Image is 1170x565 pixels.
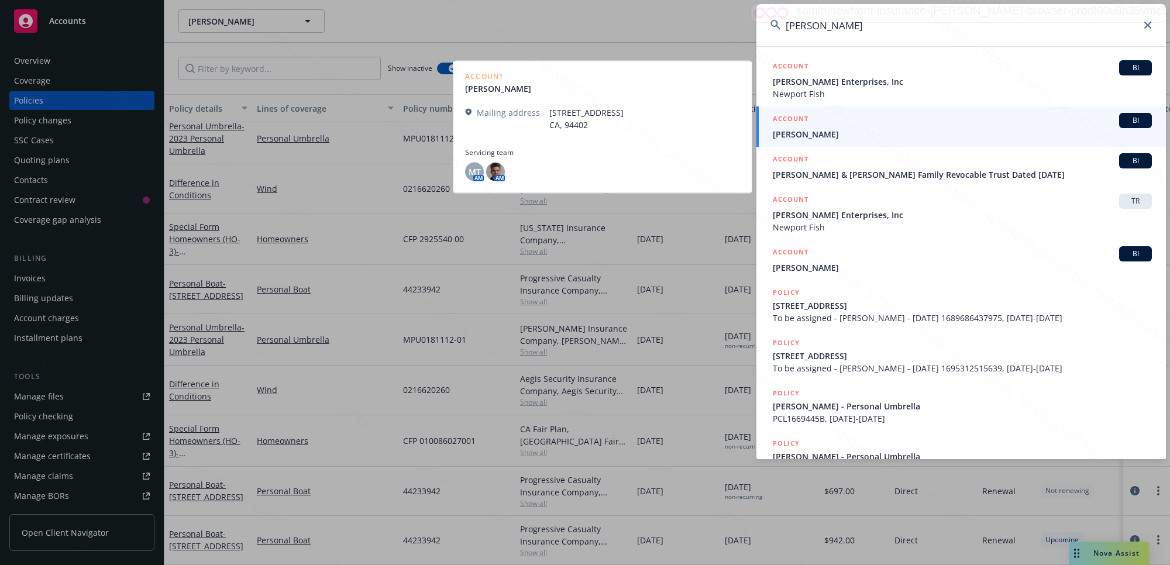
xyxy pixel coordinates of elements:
a: ACCOUNTTR[PERSON_NAME] Enterprises, IncNewport Fish [756,187,1166,240]
span: To be assigned - [PERSON_NAME] - [DATE] 1689686437975, [DATE]-[DATE] [773,312,1152,324]
span: BI [1124,249,1147,259]
span: [PERSON_NAME] & [PERSON_NAME] Family Revocable Trust Dated [DATE] [773,168,1152,181]
span: [PERSON_NAME] Enterprises, Inc [773,75,1152,88]
a: ACCOUNTBI[PERSON_NAME] [756,240,1166,280]
a: ACCOUNTBI[PERSON_NAME] Enterprises, IncNewport Fish [756,54,1166,106]
span: [PERSON_NAME] Enterprises, Inc [773,209,1152,221]
span: BI [1124,156,1147,166]
h5: POLICY [773,437,800,449]
h5: POLICY [773,287,800,298]
h5: ACCOUNT [773,153,808,167]
span: Newport Fish [773,88,1152,100]
a: ACCOUNTBI[PERSON_NAME] [756,106,1166,147]
h5: ACCOUNT [773,60,808,74]
a: POLICY[PERSON_NAME] - Personal Umbrella [756,431,1166,481]
a: POLICY[STREET_ADDRESS]To be assigned - [PERSON_NAME] - [DATE] 1695312515639, [DATE]-[DATE] [756,330,1166,381]
span: BI [1124,115,1147,126]
a: POLICY[STREET_ADDRESS]To be assigned - [PERSON_NAME] - [DATE] 1689686437975, [DATE]-[DATE] [756,280,1166,330]
span: [PERSON_NAME] [773,128,1152,140]
h5: POLICY [773,387,800,399]
a: ACCOUNTBI[PERSON_NAME] & [PERSON_NAME] Family Revocable Trust Dated [DATE] [756,147,1166,187]
h5: ACCOUNT [773,113,808,127]
input: Search... [756,4,1166,46]
span: To be assigned - [PERSON_NAME] - [DATE] 1695312515639, [DATE]-[DATE] [773,362,1152,374]
span: [STREET_ADDRESS] [773,350,1152,362]
span: [PERSON_NAME] [773,261,1152,274]
span: Newport Fish [773,221,1152,233]
h5: ACCOUNT [773,194,808,208]
span: [PERSON_NAME] - Personal Umbrella [773,400,1152,412]
span: TR [1124,196,1147,206]
a: POLICY[PERSON_NAME] - Personal UmbrellaPCL1669445B, [DATE]-[DATE] [756,381,1166,431]
h5: ACCOUNT [773,246,808,260]
span: BI [1124,63,1147,73]
span: [STREET_ADDRESS] [773,299,1152,312]
span: [PERSON_NAME] - Personal Umbrella [773,450,1152,463]
span: PCL1669445B, [DATE]-[DATE] [773,412,1152,425]
h5: POLICY [773,337,800,349]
